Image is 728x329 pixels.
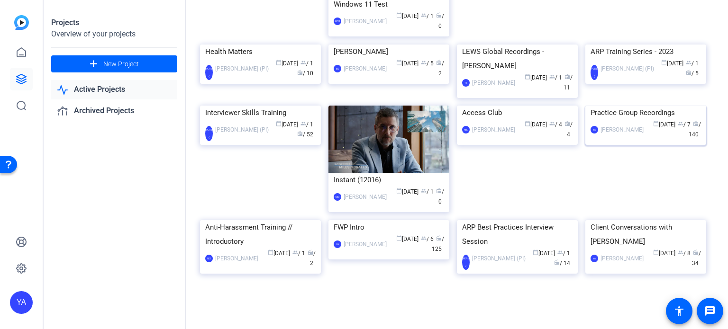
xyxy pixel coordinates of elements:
span: radio [308,249,313,255]
div: Practice Group Recordings [591,106,701,120]
span: calendar_today [396,235,402,241]
span: group [549,74,555,80]
span: / 7 [678,121,691,128]
span: radio [554,259,560,265]
div: Health Matters [205,44,316,59]
span: / 14 [554,260,570,267]
div: BS [334,65,341,72]
div: [PERSON_NAME] (PI) [215,125,269,134]
span: / 5 [686,70,699,77]
span: calendar_today [661,60,667,65]
span: group [300,121,306,126]
a: Active Projects [51,80,177,99]
span: / 52 [297,131,313,138]
div: [PERSON_NAME] [344,192,387,202]
div: [PERSON_NAME] (PI) [601,64,654,73]
div: TS [462,79,470,87]
span: radio [436,188,442,194]
span: group [421,188,427,194]
mat-icon: message [704,305,716,317]
span: [DATE] [396,13,419,19]
div: ARP Best Practices Interview Session [462,220,573,249]
span: / 1 [549,74,562,81]
div: [PERSON_NAME] [344,17,387,26]
span: / 10 [297,70,313,77]
div: [PERSON_NAME] [601,254,644,263]
div: [PERSON_NAME]( [462,255,470,270]
div: [PERSON_NAME] [472,78,515,88]
div: Instant (12016) [334,173,444,187]
span: radio [693,249,699,255]
div: MS [205,255,213,262]
span: [DATE] [276,121,298,128]
span: [DATE] [653,250,675,257]
span: radio [297,70,303,75]
span: radio [436,60,442,65]
span: [DATE] [276,60,298,67]
div: Projects [51,17,177,28]
div: Access Club [462,106,573,120]
span: [DATE] [396,188,419,195]
span: calendar_today [525,121,530,126]
div: YA [334,240,341,248]
span: calendar_today [276,60,282,65]
div: Overview of your projects [51,28,177,40]
div: [PERSON_NAME] (PI) [472,254,526,263]
span: [DATE] [525,121,547,128]
span: group [421,12,427,18]
div: [PERSON_NAME] [472,125,515,134]
span: radio [564,121,570,126]
span: [DATE] [268,250,290,257]
mat-icon: accessibility [673,305,685,317]
span: / 8 [678,250,691,257]
span: calendar_today [276,121,282,126]
mat-icon: add [88,58,100,70]
span: / 2 [436,60,444,77]
div: [PERSON_NAME] [601,125,644,134]
span: / 125 [432,236,444,252]
span: group [300,60,306,65]
span: [DATE] [661,60,683,67]
span: / 34 [692,250,701,267]
span: calendar_today [396,12,402,18]
span: radio [436,235,442,241]
span: group [686,60,692,65]
span: group [678,249,683,255]
div: [PERSON_NAME] (PI) [215,64,269,73]
span: radio [436,12,442,18]
span: group [678,121,683,126]
img: blue-gradient.svg [14,15,29,30]
span: calendar_today [396,188,402,194]
span: calendar_today [533,249,538,255]
span: / 1 [421,188,434,195]
div: [PERSON_NAME] [334,44,444,59]
div: [PERSON_NAME]( [591,65,598,80]
span: / 5 [421,60,434,67]
span: / 4 [549,121,562,128]
div: ARP Training Series - 2023 [591,44,701,59]
span: / 4 [564,121,573,138]
div: FWP Intro [334,220,444,234]
span: [DATE] [653,121,675,128]
span: [DATE] [525,74,547,81]
div: Interviewer Skills Training [205,106,316,120]
span: / 6 [421,236,434,242]
span: group [557,249,563,255]
span: calendar_today [653,249,659,255]
div: [PERSON_NAME]( [205,126,213,141]
div: LEWS Global Recordings - [PERSON_NAME] [462,44,573,73]
span: radio [297,131,303,136]
div: [PERSON_NAME]( [205,65,213,80]
span: New Project [103,59,139,69]
span: calendar_today [396,60,402,65]
div: [PERSON_NAME] [344,64,387,73]
span: / 0 [436,13,444,29]
div: [PERSON_NAME] [344,240,387,249]
div: Anti-Harassment Training // Introductory [205,220,316,249]
span: calendar_today [653,121,659,126]
span: / 1 [300,121,313,128]
span: group [292,249,298,255]
span: group [549,121,555,126]
div: YA [10,291,33,314]
span: / 1 [557,250,570,257]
